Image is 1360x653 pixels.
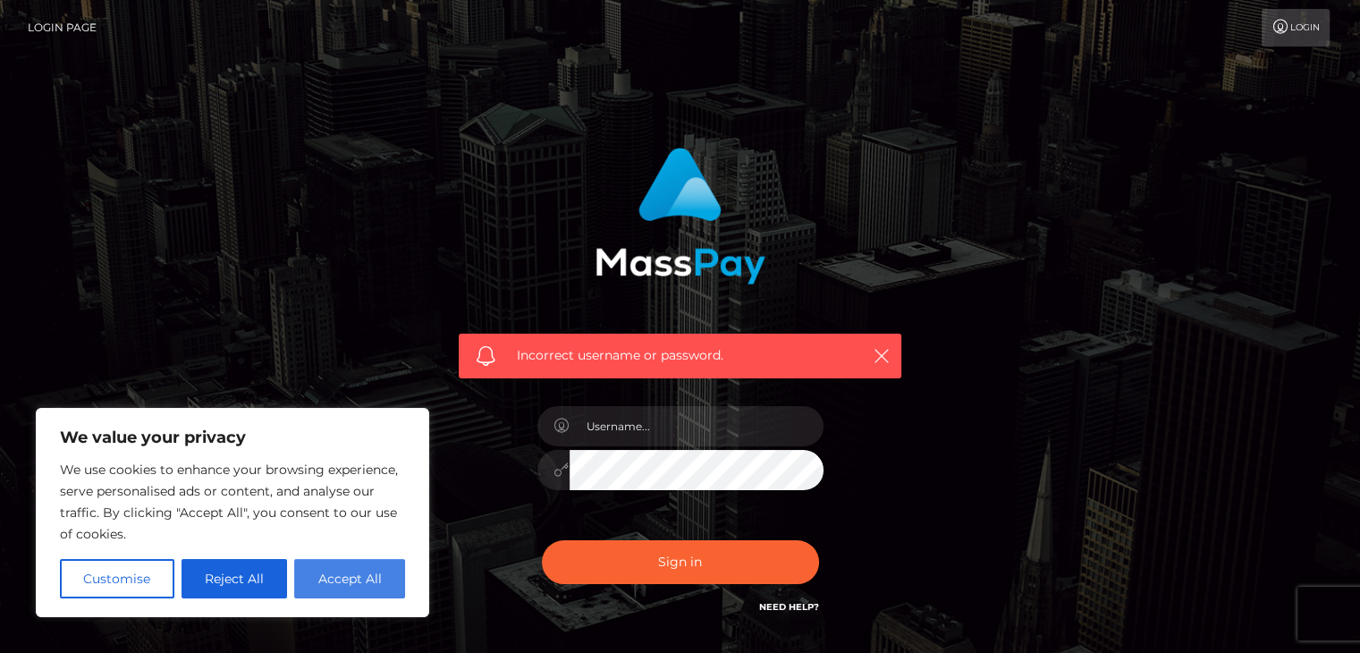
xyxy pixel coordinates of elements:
a: Need Help? [759,601,819,613]
button: Reject All [182,559,288,598]
div: We value your privacy [36,408,429,617]
input: Username... [570,406,824,446]
a: Login Page [28,9,97,47]
button: Sign in [542,540,819,584]
img: MassPay Login [596,148,765,284]
button: Accept All [294,559,405,598]
button: Customise [60,559,174,598]
p: We use cookies to enhance your browsing experience, serve personalised ads or content, and analys... [60,459,405,545]
span: Incorrect username or password. [517,346,843,365]
a: Login [1262,9,1330,47]
p: We value your privacy [60,427,405,448]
